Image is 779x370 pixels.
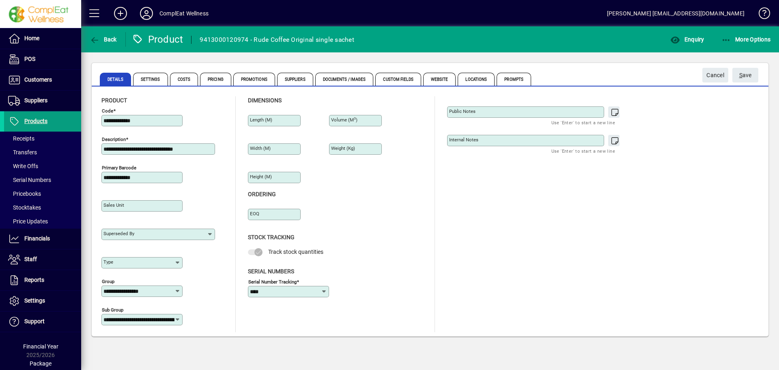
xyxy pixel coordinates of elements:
a: Financials [4,229,81,249]
span: Track stock quantities [268,249,323,255]
span: Stock Tracking [248,234,295,240]
span: Product [101,97,127,104]
button: More Options [719,32,773,47]
mat-label: Length (m) [250,117,272,123]
a: Knowledge Base [753,2,769,28]
span: Website [423,73,456,86]
mat-label: Internal Notes [449,137,478,143]
mat-label: Public Notes [449,108,476,114]
mat-label: Group [102,279,114,284]
a: POS [4,49,81,69]
span: Ordering [248,191,276,197]
a: Staff [4,249,81,270]
span: Pricebooks [8,190,41,197]
span: Prompts [497,73,531,86]
span: ave [739,69,752,82]
span: POS [24,56,35,62]
span: Documents / Images [315,73,374,86]
mat-label: Weight (Kg) [331,145,355,151]
span: Settings [24,297,45,304]
a: Suppliers [4,91,81,111]
span: Details [100,73,131,86]
span: Package [30,360,52,367]
span: Reports [24,277,44,283]
mat-label: EOQ [250,211,259,216]
a: Customers [4,70,81,90]
div: [PERSON_NAME] [EMAIL_ADDRESS][DOMAIN_NAME] [607,7,745,20]
a: Settings [4,291,81,311]
a: Transfers [4,145,81,159]
span: Transfers [8,149,37,156]
span: Pricing [200,73,231,86]
span: Dimensions [248,97,282,104]
span: Serial Numbers [248,268,294,275]
mat-label: Primary barcode [102,165,136,171]
mat-hint: Use 'Enter' to start a new line [551,146,615,156]
span: Custom Fields [375,73,421,86]
span: Price Updates [8,218,48,225]
div: 9413000120974 - Rude Coffee Original single sachet [200,33,354,46]
a: Receipts [4,132,81,145]
span: Financials [24,235,50,242]
a: Reports [4,270,81,290]
span: Stocktakes [8,204,41,211]
mat-label: Volume (m ) [331,117,357,123]
a: Write Offs [4,159,81,173]
button: Save [732,68,758,82]
span: Costs [170,73,198,86]
span: Financial Year [23,343,58,350]
a: Serial Numbers [4,173,81,187]
mat-label: Serial Number tracking [248,279,297,284]
button: Profile [133,6,159,21]
span: Serial Numbers [8,177,51,183]
mat-label: Type [103,259,113,265]
button: Add [108,6,133,21]
mat-label: Sub group [102,307,123,313]
button: Enquiry [668,32,706,47]
span: S [739,72,742,78]
div: ComplEat Wellness [159,7,209,20]
sup: 3 [354,117,356,121]
span: More Options [721,36,771,43]
span: Support [24,318,45,325]
mat-label: Description [102,136,126,142]
button: Back [88,32,119,47]
span: Receipts [8,135,34,142]
span: Locations [458,73,495,86]
span: Settings [133,73,168,86]
span: Home [24,35,39,41]
span: Products [24,118,47,124]
mat-label: Code [102,108,113,114]
a: Price Updates [4,214,81,228]
a: Stocktakes [4,201,81,214]
span: Write Offs [8,163,38,169]
span: Customers [24,76,52,83]
span: Promotions [233,73,275,86]
mat-hint: Use 'Enter' to start a new line [551,118,615,127]
div: Product [132,33,183,46]
span: Back [90,36,117,43]
mat-label: Sales unit [103,202,124,208]
span: Suppliers [24,97,47,104]
mat-label: Height (m) [250,174,272,180]
span: Suppliers [277,73,313,86]
a: Support [4,312,81,332]
span: Staff [24,256,37,262]
button: Cancel [702,68,728,82]
span: Cancel [706,69,724,82]
span: Enquiry [670,36,704,43]
app-page-header-button: Back [81,32,126,47]
a: Home [4,28,81,49]
mat-label: Width (m) [250,145,271,151]
a: Pricebooks [4,187,81,201]
mat-label: Superseded by [103,231,134,236]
